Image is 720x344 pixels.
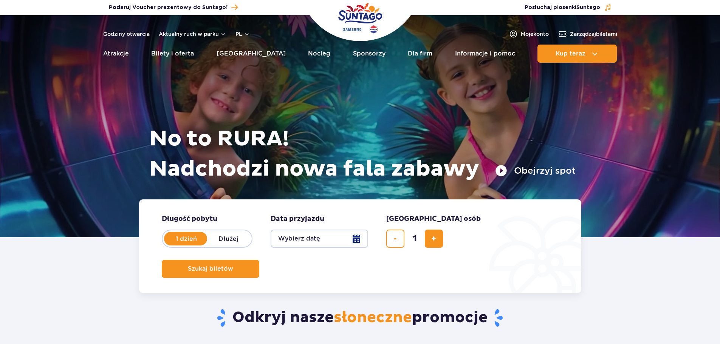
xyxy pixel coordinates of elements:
[570,30,617,38] span: Zarządzaj biletami
[139,199,581,293] form: Planowanie wizyty w Park of Poland
[509,29,549,39] a: Mojekonto
[556,50,585,57] span: Kup teraz
[408,45,432,63] a: Dla firm
[271,230,368,248] button: Wybierz datę
[537,45,617,63] button: Kup teraz
[162,260,259,278] button: Szukaj biletów
[151,45,194,63] a: Bilety i oferta
[188,265,233,272] span: Szukaj biletów
[149,124,576,184] h1: No to RURA! Nadchodzi nowa fala zabawy
[308,45,330,63] a: Nocleg
[455,45,515,63] a: Informacje i pomoc
[103,45,129,63] a: Atrakcje
[109,4,228,11] span: Podaruj Voucher prezentowy do Suntago!
[386,214,481,224] span: [GEOGRAPHIC_DATA] osób
[235,30,250,38] button: pl
[271,214,324,224] span: Data przyjazdu
[109,2,238,12] a: Podaruj Voucher prezentowy do Suntago!
[525,4,600,11] span: Posłuchaj piosenki
[162,214,217,224] span: Długość pobytu
[425,230,443,248] button: dodaj bilet
[576,5,600,10] span: Suntago
[521,30,549,38] span: Moje konto
[103,30,150,38] a: Godziny otwarcia
[353,45,386,63] a: Sponsorzy
[217,45,286,63] a: [GEOGRAPHIC_DATA]
[334,308,412,327] span: słoneczne
[139,308,581,328] h2: Odkryj nasze promocje
[159,31,226,37] button: Aktualny ruch w parku
[406,230,424,248] input: liczba biletów
[558,29,617,39] a: Zarządzajbiletami
[386,230,404,248] button: usuń bilet
[525,4,612,11] button: Posłuchaj piosenkiSuntago
[165,231,208,247] label: 1 dzień
[495,165,576,177] button: Obejrzyj spot
[207,231,250,247] label: Dłużej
